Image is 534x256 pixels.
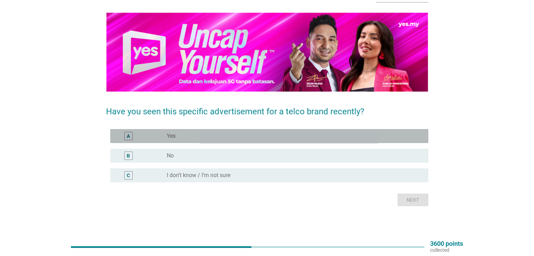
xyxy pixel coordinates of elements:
div: C [127,172,130,179]
p: collected [430,247,463,253]
p: 3600 points [430,241,463,247]
div: B [127,152,130,160]
label: No [167,152,174,159]
img: aa938b63-0e44-4092-ad41-409d11f264e5-uncapped.png [106,12,428,93]
h2: Have you seen this specific advertisement for a telco brand recently? [106,98,428,118]
div: A [127,133,130,140]
label: I don’t know / I’m not sure [167,172,230,179]
label: Yes [167,133,176,140]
